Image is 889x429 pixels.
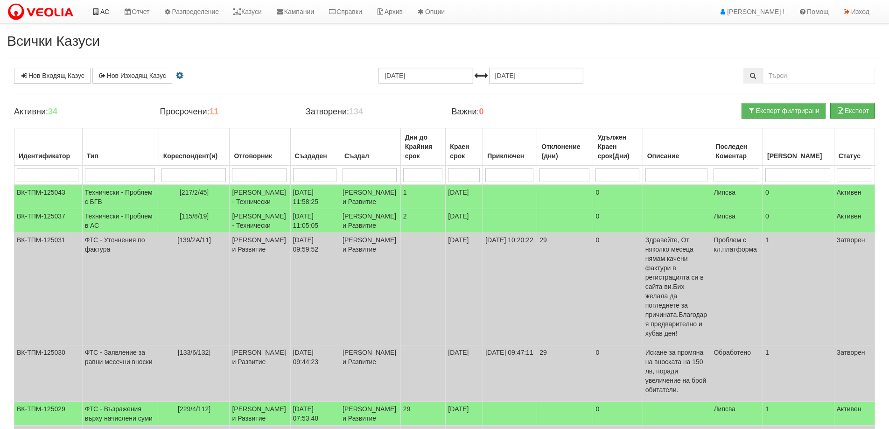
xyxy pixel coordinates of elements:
a: Нов Входящ Казус [14,68,91,84]
button: Експорт [830,103,875,119]
h4: Просрочени: [160,107,291,117]
td: 0 [593,209,643,233]
td: [DATE] 11:58:25 [290,185,340,209]
td: [PERSON_NAME] и Развитие [340,345,401,402]
td: ВК-ТПМ-125037 [14,209,83,233]
td: 0 [593,402,643,426]
span: Липсва [714,189,735,196]
td: Активен [834,209,875,233]
th: Статус: No sort applied, activate to apply an ascending sort [834,128,875,166]
th: Брой Файлове: No sort applied, activate to apply an ascending sort [763,128,834,166]
b: 0 [479,107,484,116]
div: Кореспондент(и) [161,149,227,162]
th: Описание: No sort applied, activate to apply an ascending sort [643,128,711,166]
td: Затворен [834,233,875,345]
td: Затворен [834,345,875,402]
div: Удължен Краен срок(Дни) [595,131,640,162]
span: 1 [403,189,407,196]
span: Липсва [714,212,735,220]
div: Приключен [485,149,534,162]
div: Статус [837,149,872,162]
td: 0 [763,209,834,233]
td: 0 [763,185,834,209]
p: Искане за промяна на вноската на 150 лв, поради увеличение на брой обитатели. [645,348,709,394]
span: 2 [403,212,407,220]
b: 11 [209,107,218,116]
td: Технически - Проблем с БГВ [82,185,159,209]
th: Тип: No sort applied, activate to apply an ascending sort [82,128,159,166]
td: 0 [593,185,643,209]
td: 1 [763,345,834,402]
th: Удължен Краен срок(Дни): No sort applied, activate to apply an ascending sort [593,128,643,166]
td: Активен [834,402,875,426]
td: Активен [834,185,875,209]
div: Идентификатор [17,149,80,162]
td: 1 [763,402,834,426]
th: Кореспондент(и): No sort applied, activate to apply an ascending sort [159,128,230,166]
img: VeoliaLogo.png [7,2,78,22]
span: [139/2А/11] [177,236,211,244]
a: Нов Изходящ Казус [92,68,172,84]
i: Настройки [174,72,185,79]
td: ВК-ТПМ-125031 [14,233,83,345]
td: [DATE] [446,209,483,233]
h4: Важни: [451,107,583,117]
td: 1 [763,233,834,345]
td: [DATE] [446,345,483,402]
button: Експорт филтрирани [742,103,826,119]
td: [DATE] [446,233,483,345]
td: [PERSON_NAME] и Развитие [340,233,401,345]
td: 29 [537,233,593,345]
th: Последен Коментар: No sort applied, activate to apply an ascending sort [711,128,763,166]
div: Отклонение (дни) [539,140,590,162]
th: Създаден: No sort applied, activate to apply an ascending sort [290,128,340,166]
th: Дни до Крайния срок: No sort applied, activate to apply an ascending sort [400,128,446,166]
th: Отклонение (дни): No sort applied, activate to apply an ascending sort [537,128,593,166]
td: [PERSON_NAME] и Развитие [340,402,401,426]
td: ВК-ТПМ-125029 [14,402,83,426]
td: [DATE] 10:20:22 [483,233,537,345]
span: [115/8/19] [180,212,209,220]
td: [PERSON_NAME] - Технически [230,185,290,209]
td: ВК-ТПМ-125030 [14,345,83,402]
th: Отговорник: No sort applied, activate to apply an ascending sort [230,128,290,166]
td: [DATE] 09:59:52 [290,233,340,345]
td: [PERSON_NAME] - Технически [230,209,290,233]
span: Обработено [714,349,751,356]
td: 0 [593,233,643,345]
div: Дни до Крайния срок [403,131,443,162]
div: Отговорник [232,149,287,162]
td: Технически - Проблем в АС [82,209,159,233]
span: [229/4/112] [178,405,210,413]
td: 29 [537,345,593,402]
td: [DATE] 11:05:05 [290,209,340,233]
input: Търсене по Идентификатор, Бл/Вх/Ап, Тип, Описание, Моб. Номер, Имейл, Файл, Коментар, [763,68,875,84]
td: ВК-ТПМ-125043 [14,185,83,209]
h4: Активни: [14,107,146,117]
td: ФТС - Възражения върху начислени суми [82,402,159,426]
h2: Всички Казуси [7,33,882,49]
span: Проблем с кл.платформа [714,236,756,253]
p: Здравейте, От няколко месеца нямам качени фактури в регистрацията си в сайта ви.Бих желала да пог... [645,235,709,338]
div: Краен срок [448,140,480,162]
div: Създаден [293,149,338,162]
td: [PERSON_NAME] и Развитие [230,402,290,426]
td: [DATE] [446,402,483,426]
td: [PERSON_NAME] и Развитие [340,209,401,233]
span: [133/6/132] [178,349,210,356]
td: ФТС - Уточнения по фактура [82,233,159,345]
div: Последен Коментар [714,140,760,162]
th: Приключен: No sort applied, activate to apply an ascending sort [483,128,537,166]
th: Краен срок: No sort applied, activate to apply an ascending sort [446,128,483,166]
td: [DATE] 09:47:11 [483,345,537,402]
td: [PERSON_NAME] и Развитие [230,233,290,345]
td: [DATE] 07:53:48 [290,402,340,426]
th: Създал: No sort applied, activate to apply an ascending sort [340,128,401,166]
b: 34 [48,107,57,116]
b: 134 [349,107,363,116]
span: 29 [403,405,411,413]
td: [PERSON_NAME] и Развитие [230,345,290,402]
th: Идентификатор: No sort applied, activate to apply an ascending sort [14,128,83,166]
div: [PERSON_NAME] [765,149,832,162]
div: Създал [343,149,398,162]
